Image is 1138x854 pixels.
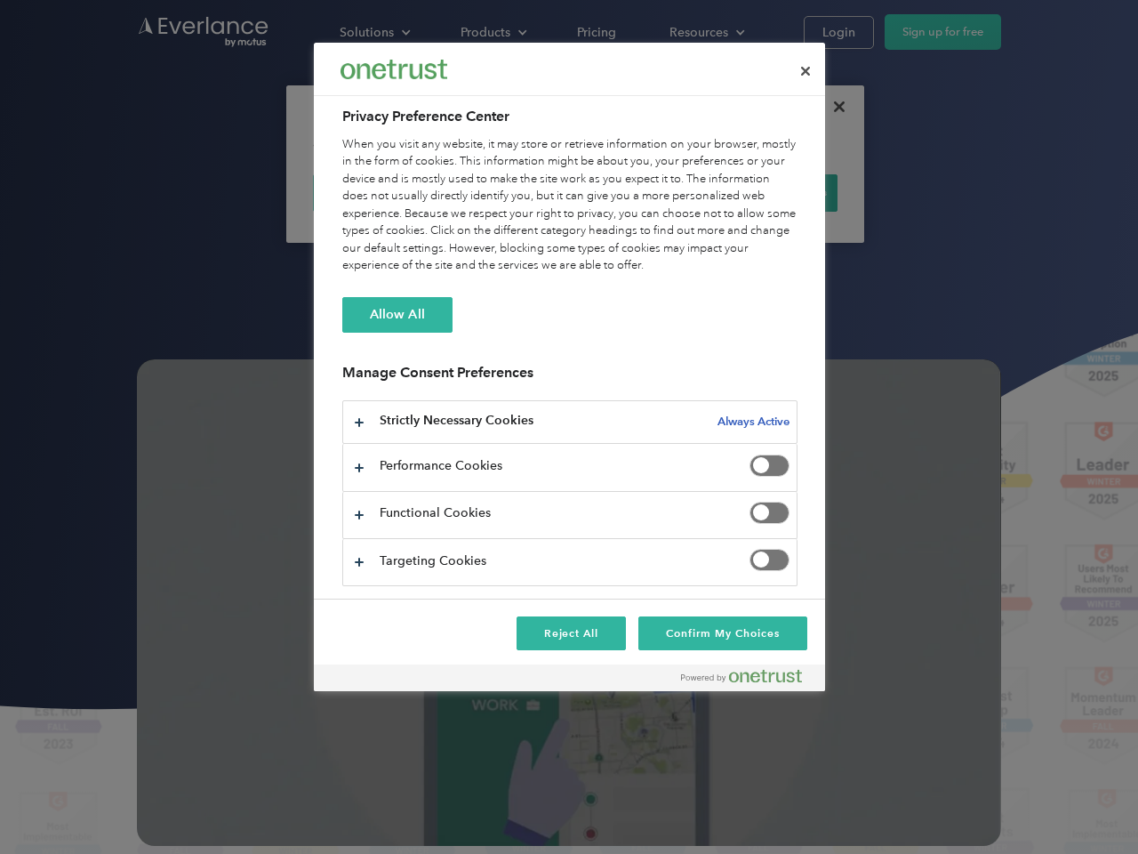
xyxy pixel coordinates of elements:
[341,52,447,87] div: Everlance
[342,364,797,391] h3: Manage Consent Preferences
[342,106,797,127] h2: Privacy Preference Center
[638,616,806,650] button: Confirm My Choices
[342,136,797,275] div: When you visit any website, it may store or retrieve information on your browser, mostly in the f...
[681,669,816,691] a: Powered by OneTrust Opens in a new Tab
[314,43,825,691] div: Privacy Preference Center
[131,106,220,143] input: Submit
[341,60,447,78] img: Everlance
[314,43,825,691] div: Preference center
[342,297,453,333] button: Allow All
[517,616,627,650] button: Reject All
[681,669,802,683] img: Powered by OneTrust Opens in a new Tab
[786,52,825,91] button: Close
